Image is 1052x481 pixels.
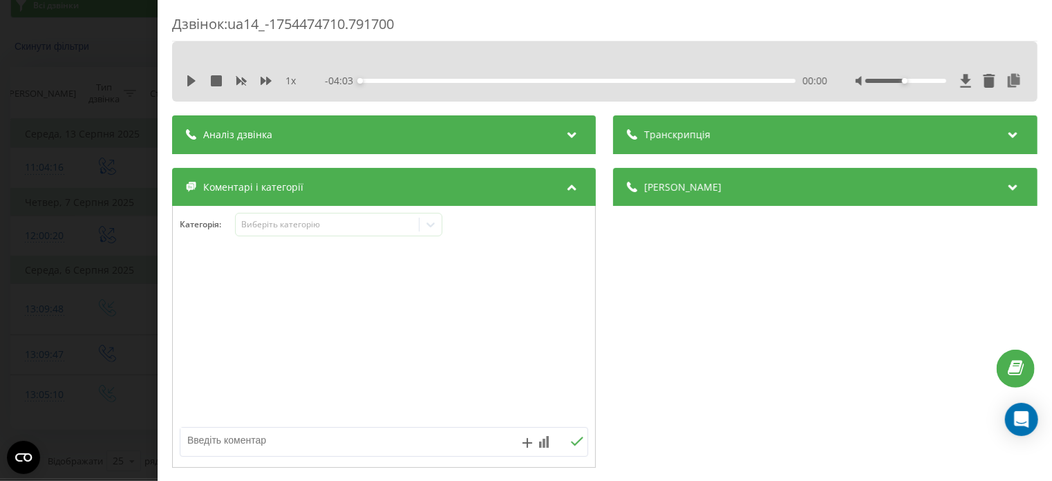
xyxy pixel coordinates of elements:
[357,78,363,84] div: Accessibility label
[1005,403,1038,436] div: Open Intercom Messenger
[180,220,235,229] h4: Категорія :
[203,128,272,142] span: Аналіз дзвінка
[645,128,711,142] span: Транскрипція
[241,219,414,230] div: Виберіть категорію
[7,441,40,474] button: Open CMP widget
[203,180,303,194] span: Коментарі і категорії
[285,74,296,88] span: 1 x
[645,180,722,194] span: [PERSON_NAME]
[172,15,1037,41] div: Дзвінок : ua14_-1754474710.791700
[325,74,360,88] span: - 04:03
[802,74,827,88] span: 00:00
[902,78,908,84] div: Accessibility label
